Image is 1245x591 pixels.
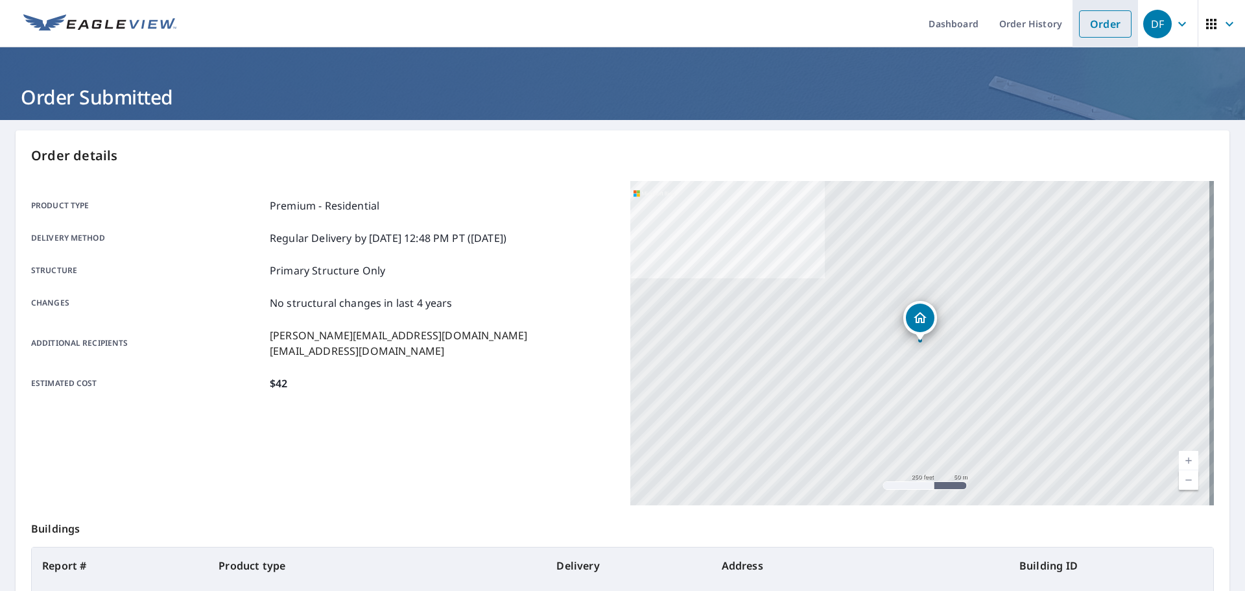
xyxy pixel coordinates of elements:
p: Buildings [31,505,1214,547]
p: Structure [31,263,265,278]
p: Regular Delivery by [DATE] 12:48 PM PT ([DATE]) [270,230,506,246]
p: [EMAIL_ADDRESS][DOMAIN_NAME] [270,343,527,359]
p: Primary Structure Only [270,263,385,278]
p: Additional recipients [31,328,265,359]
p: $42 [270,376,287,391]
th: Address [711,548,1009,584]
p: Changes [31,295,265,311]
div: DF [1143,10,1172,38]
th: Building ID [1009,548,1213,584]
p: [PERSON_NAME][EMAIL_ADDRESS][DOMAIN_NAME] [270,328,527,343]
a: Order [1079,10,1132,38]
p: Product type [31,198,265,213]
p: Premium - Residential [270,198,379,213]
p: Delivery method [31,230,265,246]
img: EV Logo [23,14,176,34]
h1: Order Submitted [16,84,1229,110]
th: Product type [208,548,546,584]
div: Dropped pin, building 1, Residential property, 1679 W Highway 5 Whitesburg, GA 30185 [903,301,937,341]
p: Estimated cost [31,376,265,391]
p: Order details [31,146,1214,165]
th: Delivery [546,548,711,584]
p: No structural changes in last 4 years [270,295,453,311]
a: Current Level 17, Zoom Out [1179,470,1198,490]
th: Report # [32,548,208,584]
a: Current Level 17, Zoom In [1179,451,1198,470]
